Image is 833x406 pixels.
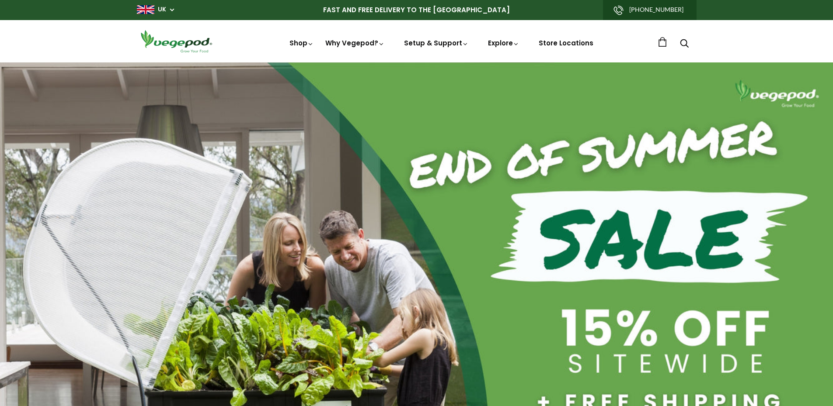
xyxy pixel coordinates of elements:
[137,29,216,54] img: Vegepod
[137,5,154,14] img: gb_large.png
[488,38,519,48] a: Explore
[325,38,385,48] a: Why Vegepod?
[680,40,689,49] a: Search
[539,38,593,48] a: Store Locations
[289,38,314,48] a: Shop
[158,5,166,14] a: UK
[404,38,469,48] a: Setup & Support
